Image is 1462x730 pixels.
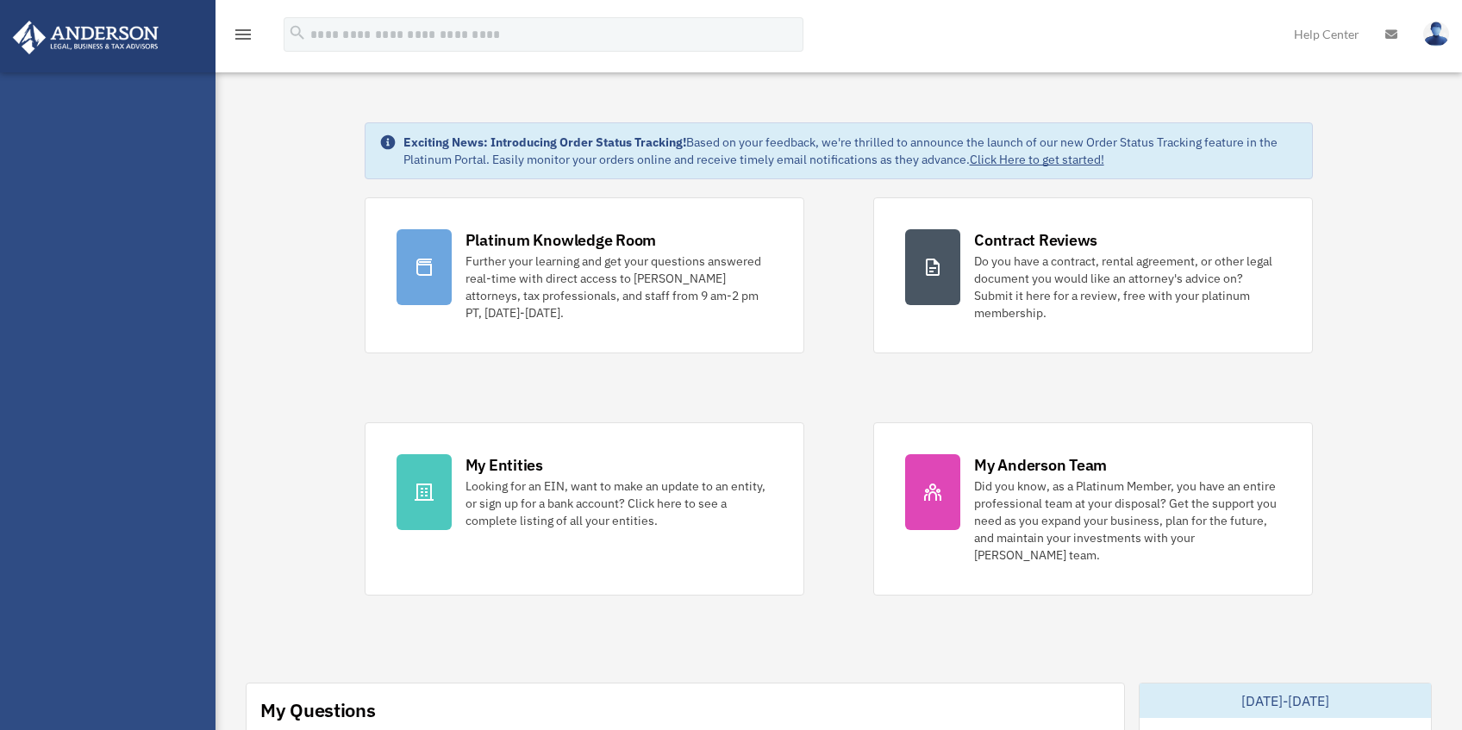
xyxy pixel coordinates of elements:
[970,152,1104,167] a: Click Here to get started!
[1140,683,1431,718] div: [DATE]-[DATE]
[288,23,307,42] i: search
[365,197,804,353] a: Platinum Knowledge Room Further your learning and get your questions answered real-time with dire...
[465,253,772,321] div: Further your learning and get your questions answered real-time with direct access to [PERSON_NAM...
[8,21,164,54] img: Anderson Advisors Platinum Portal
[974,253,1281,321] div: Do you have a contract, rental agreement, or other legal document you would like an attorney's ad...
[974,477,1281,564] div: Did you know, as a Platinum Member, you have an entire professional team at your disposal? Get th...
[233,24,253,45] i: menu
[260,697,376,723] div: My Questions
[465,477,772,529] div: Looking for an EIN, want to make an update to an entity, or sign up for a bank account? Click her...
[873,197,1313,353] a: Contract Reviews Do you have a contract, rental agreement, or other legal document you would like...
[873,422,1313,596] a: My Anderson Team Did you know, as a Platinum Member, you have an entire professional team at your...
[403,134,686,150] strong: Exciting News: Introducing Order Status Tracking!
[465,229,657,251] div: Platinum Knowledge Room
[365,422,804,596] a: My Entities Looking for an EIN, want to make an update to an entity, or sign up for a bank accoun...
[403,134,1299,168] div: Based on your feedback, we're thrilled to announce the launch of our new Order Status Tracking fe...
[974,454,1107,476] div: My Anderson Team
[974,229,1097,251] div: Contract Reviews
[1423,22,1449,47] img: User Pic
[233,30,253,45] a: menu
[465,454,543,476] div: My Entities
